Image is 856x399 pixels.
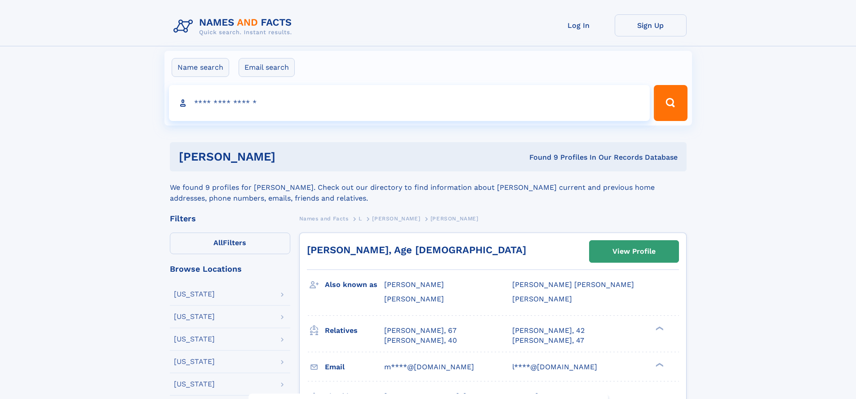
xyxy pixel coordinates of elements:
label: Email search [239,58,295,77]
div: [US_STATE] [174,336,215,343]
div: Found 9 Profiles In Our Records Database [402,152,678,162]
label: Filters [170,233,290,254]
div: [US_STATE] [174,313,215,320]
div: [US_STATE] [174,291,215,298]
div: We found 9 profiles for [PERSON_NAME]. Check out our directory to find information about [PERSON_... [170,171,687,204]
button: Search Button [654,85,687,121]
span: [PERSON_NAME] [512,295,572,303]
div: Browse Locations [170,265,290,273]
label: Name search [172,58,229,77]
span: All [213,238,223,247]
span: [PERSON_NAME] [430,215,479,222]
a: Sign Up [615,14,687,36]
a: [PERSON_NAME], 67 [384,326,457,336]
span: [PERSON_NAME] [PERSON_NAME] [512,280,634,289]
h3: Also known as [325,277,384,292]
span: [PERSON_NAME] [384,295,444,303]
img: Logo Names and Facts [170,14,299,39]
div: View Profile [612,241,656,262]
span: L [359,215,362,222]
a: [PERSON_NAME] [372,213,420,224]
div: ❯ [653,362,664,368]
a: Log In [543,14,615,36]
input: search input [169,85,650,121]
a: View Profile [590,241,679,262]
a: [PERSON_NAME], 40 [384,336,457,345]
div: Filters [170,215,290,223]
h1: [PERSON_NAME] [179,151,403,162]
div: ❯ [653,325,664,331]
span: [PERSON_NAME] [372,215,420,222]
a: [PERSON_NAME], 47 [512,336,584,345]
div: [US_STATE] [174,381,215,388]
a: Names and Facts [299,213,349,224]
a: L [359,213,362,224]
a: [PERSON_NAME], 42 [512,326,585,336]
div: [US_STATE] [174,358,215,365]
h3: Relatives [325,323,384,338]
h3: Email [325,359,384,375]
a: [PERSON_NAME], Age [DEMOGRAPHIC_DATA] [307,244,526,256]
span: [PERSON_NAME] [384,280,444,289]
